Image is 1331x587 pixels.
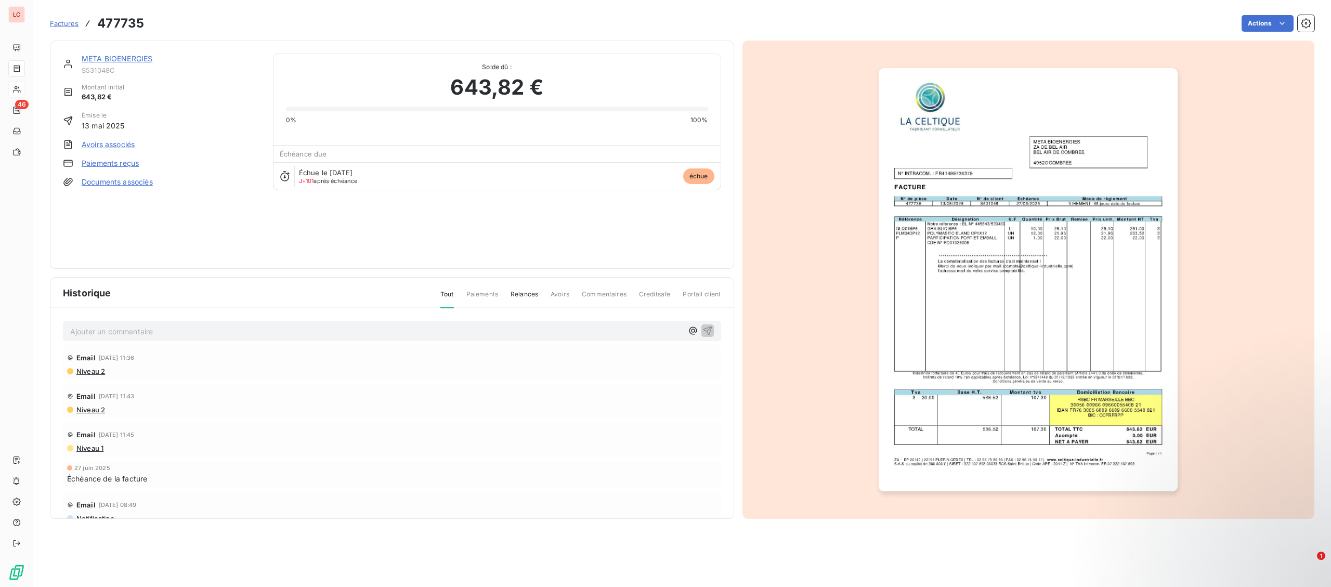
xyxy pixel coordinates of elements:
span: S531048C [82,66,260,74]
span: 27 juin 2025 [74,465,110,471]
span: Notification [75,514,114,523]
span: Portail client [683,290,721,307]
a: Avoirs associés [82,139,135,150]
span: 13 mai 2025 [82,120,125,131]
span: 0% [286,115,296,125]
span: Échue le [DATE] [299,168,353,177]
img: invoice_thumbnail [879,68,1178,491]
span: échue [683,168,714,184]
a: Documents associés [82,177,153,187]
span: Creditsafe [639,290,671,307]
span: Niveau 2 [75,367,105,375]
iframe: Intercom live chat [1296,552,1321,577]
span: Email [76,431,96,439]
span: 100% [690,115,708,125]
a: Factures [50,18,79,29]
button: Actions [1242,15,1294,32]
a: META BIOENERGIES [82,54,152,63]
span: 46 [15,100,29,109]
span: Montant initial [82,83,124,92]
span: Niveau 2 [75,406,105,414]
h3: 477735 [97,14,144,33]
span: Échéance due [280,150,327,158]
span: Tout [440,290,454,308]
span: 643,82 € [82,92,124,102]
span: Niveau 1 [75,444,103,452]
span: Commentaires [582,290,627,307]
span: Solde dû : [286,62,708,72]
span: Factures [50,19,79,28]
span: après échéance [299,178,358,184]
span: Paiements [466,290,498,307]
span: Email [76,392,96,400]
span: [DATE] 11:43 [99,393,135,399]
span: Email [76,501,96,509]
span: Émise le [82,111,125,120]
span: [DATE] 11:36 [99,355,135,361]
iframe: Intercom notifications message [1123,486,1331,559]
a: Paiements reçus [82,158,139,168]
span: [DATE] 11:45 [99,432,135,438]
span: Relances [511,290,538,307]
img: Logo LeanPay [8,564,25,581]
span: [DATE] 08:49 [99,502,137,508]
span: J+101 [299,177,314,185]
span: Email [76,354,96,362]
span: 1 [1317,552,1325,560]
span: 643,82 € [450,72,543,103]
span: Échéance de la facture [67,473,147,484]
span: Avoirs [551,290,569,307]
div: LC [8,6,25,23]
span: Historique [63,286,111,300]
